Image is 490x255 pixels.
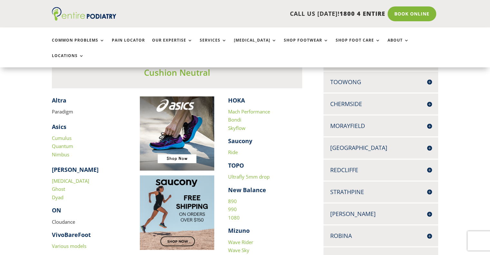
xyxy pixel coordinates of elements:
span: 1800 4 ENTIRE [340,10,385,17]
h4: Robina [330,232,432,240]
h4: Redcliffe [330,166,432,174]
a: Quantum [52,143,73,149]
a: Shop Foot Care [336,38,380,52]
h4: Toowong [330,78,432,86]
strong: Saucony [228,137,252,145]
img: logo (1) [52,7,116,21]
a: Various models [52,243,86,249]
strong: ON [52,206,61,214]
a: Our Expertise [152,38,193,52]
img: Image to click to buy ASIC shoes online [140,96,214,171]
strong: VivoBareFoot [52,231,91,239]
a: Book Online [388,6,436,21]
a: Ghost [52,186,65,192]
h3: Cushion Neutral [52,67,303,82]
strong: TOPO [228,162,244,169]
a: Common Problems [52,38,105,52]
strong: Mizuno [228,227,250,234]
strong: [PERSON_NAME] [52,166,99,173]
a: Cumulus [52,135,72,141]
h4: Strathpine [330,188,432,196]
a: [MEDICAL_DATA] [234,38,277,52]
a: Locations [52,54,84,67]
a: Mach Performance [228,108,270,115]
a: 1080 [228,214,240,221]
a: [MEDICAL_DATA] [52,178,89,184]
strong: New Balance [228,186,266,194]
a: Wave Rider [228,239,253,245]
p: Cloudance [52,218,126,231]
a: Skyflow [228,125,245,131]
a: 890 [228,198,237,204]
h4: Chermside [330,100,432,108]
a: Entire Podiatry [52,15,116,22]
strong: Asics [52,123,66,131]
a: Services [200,38,227,52]
a: Nimbus [52,151,69,158]
a: Pain Locator [112,38,145,52]
h4: [GEOGRAPHIC_DATA] [330,144,432,152]
strong: Altra [52,96,66,104]
a: About [388,38,409,52]
a: Shop Footwear [284,38,329,52]
a: Dyad [52,194,63,201]
h4: [PERSON_NAME] [330,210,432,218]
p: Paradigm [52,108,126,116]
h4: ​ [52,96,126,108]
h4: Morayfield [330,122,432,130]
a: 990 [228,206,237,212]
a: Ultrafly 5mm drop [228,173,270,180]
a: Wave Sky [228,247,249,253]
strong: HOKA [228,96,245,104]
a: Ride [228,149,238,155]
a: Bondi [228,116,241,123]
p: CALL US [DATE]! [141,10,385,18]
